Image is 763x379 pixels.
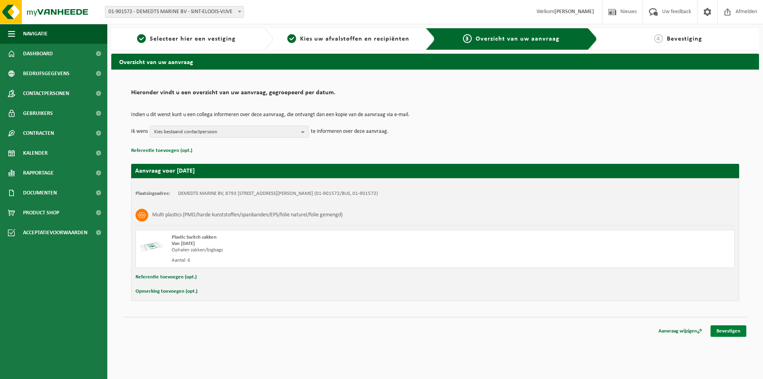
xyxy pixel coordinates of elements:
[136,286,198,297] button: Opmerking toevoegen (opt.)
[152,209,343,222] h3: Multi plastics (PMD/harde kunststoffen/spanbanden/EPS/folie naturel/folie gemengd)
[140,234,164,258] img: LP-SK-00500-LPE-16.png
[311,126,389,138] p: te informeren over deze aanvraag.
[135,168,195,174] strong: Aanvraag voor [DATE]
[277,34,420,44] a: 2Kies uw afvalstoffen en recipiënten
[23,103,53,123] span: Gebruikers
[23,44,53,64] span: Dashboard
[287,34,296,43] span: 2
[115,34,258,44] a: 1Selecteer hier een vestiging
[23,84,69,103] span: Contactpersonen
[23,163,54,183] span: Rapportage
[172,241,195,246] strong: Van [DATE]
[172,257,467,264] div: Aantal: 6
[154,126,298,138] span: Kies bestaand contactpersoon
[137,34,146,43] span: 1
[150,126,309,138] button: Kies bestaand contactpersoon
[105,6,244,17] span: 01-901572 - DEMEDTS MARINE BV - SINT-ELOOIS-VIJVE
[653,325,708,337] a: Aanvraag wijzigen
[178,190,378,197] td: DEMEDTS MARINE BV, 8793 [STREET_ADDRESS][PERSON_NAME] (01-901572/BUS, 01-901572)
[476,36,560,42] span: Overzicht van uw aanvraag
[131,112,739,118] p: Indien u dit wenst kunt u een collega informeren over deze aanvraag, die ontvangt dan een kopie v...
[23,183,57,203] span: Documenten
[23,223,87,243] span: Acceptatievoorwaarden
[23,24,48,44] span: Navigatie
[667,36,702,42] span: Bevestiging
[554,9,594,15] strong: [PERSON_NAME]
[105,6,244,18] span: 01-901572 - DEMEDTS MARINE BV - SINT-ELOOIS-VIJVE
[131,126,148,138] p: Ik wens
[111,54,759,69] h2: Overzicht van uw aanvraag
[654,34,663,43] span: 4
[172,247,467,253] div: Ophalen zakken/bigbags
[300,36,409,42] span: Kies uw afvalstoffen en recipiënten
[711,325,746,337] a: Bevestigen
[23,123,54,143] span: Contracten
[131,89,739,100] h2: Hieronder vindt u een overzicht van uw aanvraag, gegroepeerd per datum.
[23,203,59,223] span: Product Shop
[463,34,472,43] span: 3
[131,146,192,156] button: Referentie toevoegen (opt.)
[172,235,217,240] span: Plastic Switch zakken
[23,143,48,163] span: Kalender
[23,64,70,84] span: Bedrijfsgegevens
[136,191,170,196] strong: Plaatsingsadres:
[136,272,197,282] button: Referentie toevoegen (opt.)
[150,36,236,42] span: Selecteer hier een vestiging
